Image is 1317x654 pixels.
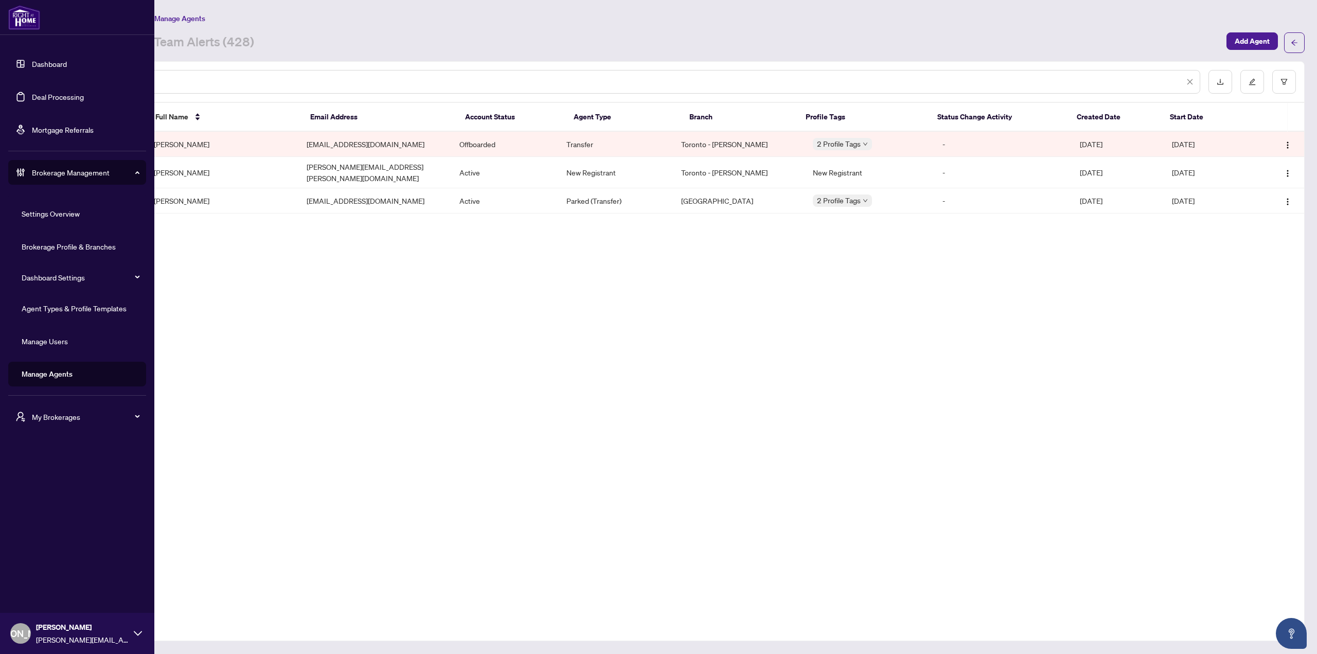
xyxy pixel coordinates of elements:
[1279,164,1296,181] button: Logo
[1164,132,1255,157] td: [DATE]
[565,103,682,132] th: Agent Type
[146,132,298,157] td: [PERSON_NAME]
[451,132,558,157] td: Offboarded
[22,369,73,379] a: Manage Agents
[36,634,129,645] span: [PERSON_NAME][EMAIL_ADDRESS][DOMAIN_NAME]
[1072,188,1163,214] td: [DATE]
[22,337,68,346] a: Manage Users
[1235,33,1270,49] span: Add Agent
[1249,78,1256,85] span: edit
[1162,103,1255,132] th: Start Date
[32,92,84,101] a: Deal Processing
[32,411,139,422] span: My Brokerages
[1226,32,1278,50] button: Add Agent
[451,188,558,214] td: Active
[154,14,205,23] span: Manage Agents
[558,132,673,157] td: Transfer
[797,103,929,132] th: Profile Tags
[934,188,1072,214] td: -
[863,198,868,203] span: down
[558,157,673,188] td: New Registrant
[1284,141,1292,149] img: Logo
[32,167,139,178] span: Brokerage Management
[1072,157,1163,188] td: [DATE]
[36,622,129,633] span: [PERSON_NAME]
[681,103,797,132] th: Branch
[934,132,1072,157] td: -
[1284,198,1292,206] img: Logo
[298,188,451,214] td: [EMAIL_ADDRESS][DOMAIN_NAME]
[298,132,451,157] td: [EMAIL_ADDRESS][DOMAIN_NAME]
[1164,188,1255,214] td: [DATE]
[1272,70,1296,94] button: filter
[32,59,67,68] a: Dashboard
[817,195,861,206] span: 2 Profile Tags
[451,157,558,188] td: Active
[673,188,804,214] td: [GEOGRAPHIC_DATA]
[805,157,935,188] td: New Registrant
[22,304,127,313] a: Agent Types & Profile Templates
[22,242,116,251] a: Brokerage Profile & Branches
[673,132,804,157] td: Toronto - [PERSON_NAME]
[673,157,804,188] td: Toronto - [PERSON_NAME]
[1164,157,1255,188] td: [DATE]
[1279,192,1296,209] button: Logo
[1240,70,1264,94] button: edit
[146,157,298,188] td: [PERSON_NAME]
[1284,169,1292,178] img: Logo
[1276,618,1307,649] button: Open asap
[32,125,94,134] a: Mortgage Referrals
[154,33,254,52] a: Team Alerts (428)
[1069,103,1162,132] th: Created Date
[1291,39,1298,46] span: arrow-left
[1186,78,1194,85] span: close
[863,142,868,147] span: down
[817,138,861,150] span: 2 Profile Tags
[15,412,26,422] span: user-switch
[147,103,302,132] th: Full Name
[1279,136,1296,152] button: Logo
[929,103,1069,132] th: Status Change Activity
[457,103,565,132] th: Account Status
[934,157,1072,188] td: -
[1072,132,1163,157] td: [DATE]
[155,111,188,122] span: Full Name
[1208,70,1232,94] button: download
[298,157,451,188] td: [PERSON_NAME][EMAIL_ADDRESS][PERSON_NAME][DOMAIN_NAME]
[558,188,673,214] td: Parked (Transfer)
[8,5,40,30] img: logo
[1217,78,1224,85] span: download
[22,209,80,218] a: Settings Overview
[302,103,457,132] th: Email Address
[146,188,298,214] td: [PERSON_NAME]
[1280,78,1288,85] span: filter
[22,273,85,282] a: Dashboard Settings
